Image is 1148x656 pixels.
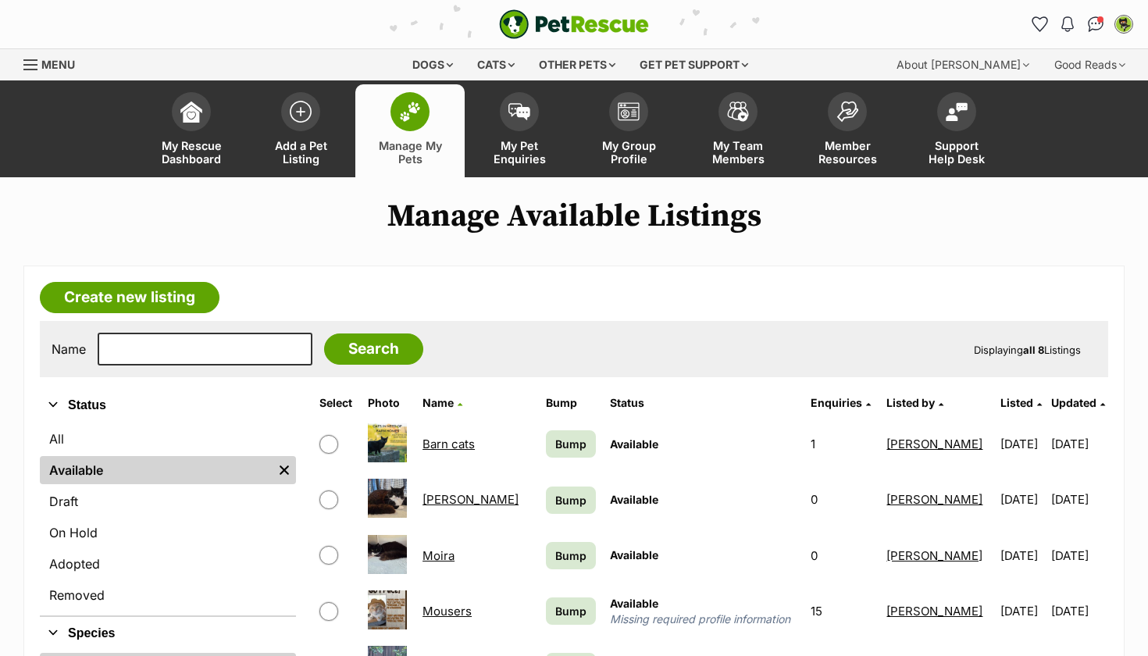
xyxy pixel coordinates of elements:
span: translation missing: en.admin.listings.index.attributes.enquiries [811,396,862,409]
a: [PERSON_NAME] [422,492,519,507]
a: Name [422,396,462,409]
span: Add a Pet Listing [266,139,336,166]
div: Cats [466,49,526,80]
a: Barn cats [422,437,475,451]
span: Listed [1000,396,1033,409]
span: My Team Members [703,139,773,166]
img: Barn cats [368,423,407,462]
a: Listed [1000,396,1042,409]
a: Bump [546,542,596,569]
th: Status [604,390,803,415]
a: Mousers [422,604,472,619]
td: [DATE] [1051,472,1107,526]
button: Species [40,623,296,644]
td: 15 [804,584,879,638]
img: dashboard-icon-eb2f2d2d3e046f16d808141f083e7271f6b2e854fb5c12c21221c1fb7104beca.svg [180,101,202,123]
img: logo-e224e6f780fb5917bec1dbf3a21bbac754714ae5b6737aabdf751b685950b380.svg [499,9,649,39]
span: Name [422,396,454,409]
a: Listed by [886,396,943,409]
td: [DATE] [1051,584,1107,638]
div: Good Reads [1043,49,1136,80]
span: Listed by [886,396,935,409]
td: [DATE] [994,472,1050,526]
a: Manage My Pets [355,84,465,177]
td: [DATE] [994,417,1050,471]
label: Name [52,342,86,356]
button: Notifications [1055,12,1080,37]
img: chat-41dd97257d64d25036548639549fe6c8038ab92f7586957e7f3b1b290dea8141.svg [1088,16,1104,32]
td: 0 [804,472,879,526]
a: [PERSON_NAME] [886,492,982,507]
th: Photo [362,390,415,415]
a: Moira [422,548,455,563]
span: Available [610,493,658,506]
img: manage-my-pets-icon-02211641906a0b7f246fdf0571729dbe1e7629f14944591b6c1af311fb30b64b.svg [399,102,421,122]
img: group-profile-icon-3fa3cf56718a62981997c0bc7e787c4b2cf8bcc04b72c1350f741eb67cf2f40e.svg [618,102,640,121]
td: [DATE] [994,529,1050,583]
a: Support Help Desk [902,84,1011,177]
span: Support Help Desk [922,139,992,166]
a: Removed [40,581,296,609]
span: My Rescue Dashboard [156,139,226,166]
img: team-members-icon-5396bd8760b3fe7c0b43da4ab00e1e3bb1a5d9ba89233759b79545d2d3fc5d0d.svg [727,102,749,122]
span: My Group Profile [594,139,664,166]
img: Louise profile pic [1116,16,1132,32]
a: All [40,425,296,453]
a: Favourites [1027,12,1052,37]
span: Updated [1051,396,1096,409]
a: [PERSON_NAME] [886,437,982,451]
span: Member Resources [812,139,882,166]
a: Updated [1051,396,1105,409]
span: Available [610,437,658,451]
button: Status [40,395,296,415]
a: Conversations [1083,12,1108,37]
ul: Account quick links [1027,12,1136,37]
td: 1 [804,417,879,471]
a: My Pet Enquiries [465,84,574,177]
a: On Hold [40,519,296,547]
span: Bump [555,436,586,452]
input: Search [324,333,423,365]
a: Member Resources [793,84,902,177]
a: Bump [546,597,596,625]
div: Get pet support [629,49,759,80]
span: Menu [41,58,75,71]
div: Other pets [528,49,626,80]
div: Dogs [401,49,464,80]
td: 0 [804,529,879,583]
a: My Team Members [683,84,793,177]
td: [DATE] [1051,529,1107,583]
div: Status [40,422,296,615]
a: Draft [40,487,296,515]
td: [DATE] [1051,417,1107,471]
a: My Rescue Dashboard [137,84,246,177]
a: Bump [546,487,596,514]
span: Missing required profile information [610,611,797,627]
a: PetRescue [499,9,649,39]
th: Bump [540,390,602,415]
strong: all 8 [1023,344,1044,356]
span: Bump [555,547,586,564]
a: Adopted [40,550,296,578]
a: Create new listing [40,282,219,313]
a: Bump [546,430,596,458]
span: Available [610,597,658,610]
span: Available [610,548,658,562]
img: Mousers [368,590,407,629]
th: Select [313,390,360,415]
a: My Group Profile [574,84,683,177]
a: Add a Pet Listing [246,84,355,177]
img: notifications-46538b983faf8c2785f20acdc204bb7945ddae34d4c08c2a6579f10ce5e182be.svg [1061,16,1074,32]
img: member-resources-icon-8e73f808a243e03378d46382f2149f9095a855e16c252ad45f914b54edf8863c.svg [836,101,858,122]
img: help-desk-icon-fdf02630f3aa405de69fd3d07c3f3aa587a6932b1a1747fa1d2bba05be0121f9.svg [946,102,968,121]
span: Displaying Listings [974,344,1081,356]
a: Enquiries [811,396,871,409]
a: [PERSON_NAME] [886,604,982,619]
img: pet-enquiries-icon-7e3ad2cf08bfb03b45e93fb7055b45f3efa6380592205ae92323e6603595dc1f.svg [508,103,530,120]
a: [PERSON_NAME] [886,548,982,563]
span: Bump [555,492,586,508]
span: Bump [555,603,586,619]
a: Menu [23,49,86,77]
img: add-pet-listing-icon-0afa8454b4691262ce3f59096e99ab1cd57d4a30225e0717b998d2c9b9846f56.svg [290,101,312,123]
a: Available [40,456,273,484]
